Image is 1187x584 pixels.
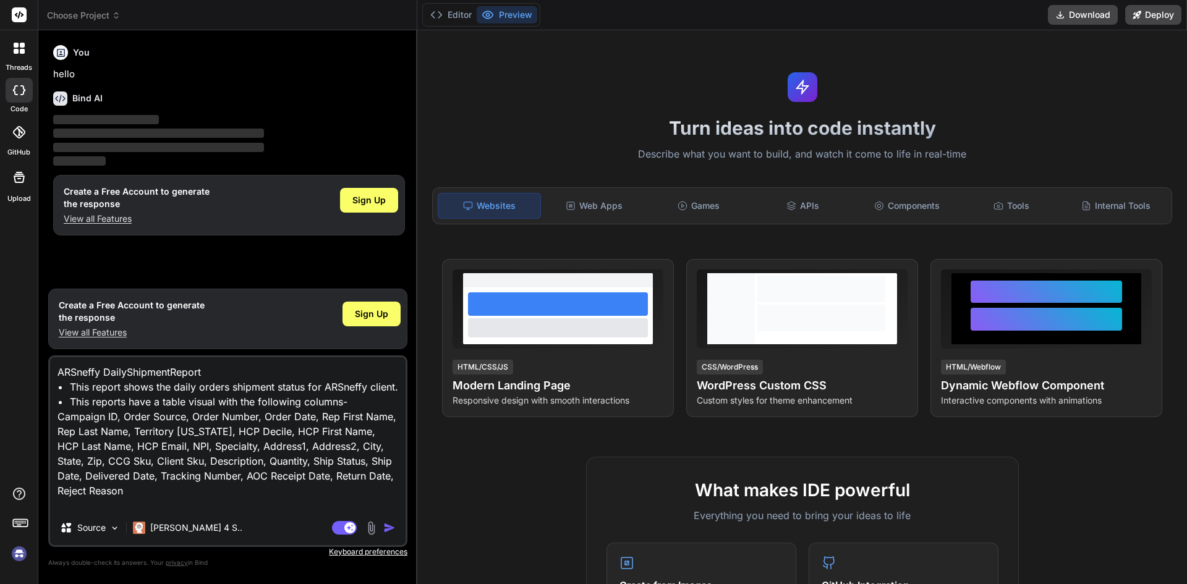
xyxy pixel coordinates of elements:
[697,377,908,394] h4: WordPress Custom CSS
[59,326,205,339] p: View all Features
[11,104,28,114] label: code
[355,308,388,320] span: Sign Up
[543,193,645,219] div: Web Apps
[697,394,908,407] p: Custom styles for theme enhancement
[48,557,407,569] p: Always double-check its answers. Your in Bind
[53,129,264,138] span: ‌
[453,377,663,394] h4: Modern Landing Page
[7,147,30,158] label: GitHub
[697,360,763,375] div: CSS/WordPress
[150,522,242,534] p: [PERSON_NAME] 4 S..
[64,213,210,225] p: View all Features
[941,377,1152,394] h4: Dynamic Webflow Component
[364,521,378,535] img: attachment
[1125,5,1181,25] button: Deploy
[133,522,145,534] img: Claude 4 Sonnet
[425,117,1180,139] h1: Turn ideas into code instantly
[606,508,998,523] p: Everything you need to bring your ideas to life
[53,67,405,82] p: hello
[453,394,663,407] p: Responsive design with smooth interactions
[9,543,30,564] img: signin
[53,115,159,124] span: ‌
[752,193,854,219] div: APIs
[648,193,750,219] div: Games
[166,559,188,566] span: privacy
[425,6,477,23] button: Editor
[6,62,32,73] label: threads
[53,143,264,152] span: ‌
[73,46,90,59] h6: You
[48,547,407,557] p: Keyboard preferences
[383,522,396,534] img: icon
[453,360,513,375] div: HTML/CSS/JS
[1065,193,1167,219] div: Internal Tools
[1048,5,1118,25] button: Download
[7,193,31,204] label: Upload
[77,522,106,534] p: Source
[941,394,1152,407] p: Interactive components with animations
[856,193,958,219] div: Components
[438,193,541,219] div: Websites
[59,299,205,324] h1: Create a Free Account to generate the response
[72,92,103,104] h6: Bind AI
[109,523,120,533] img: Pick Models
[425,146,1180,163] p: Describe what you want to build, and watch it come to life in real-time
[64,185,210,210] h1: Create a Free Account to generate the response
[53,156,106,166] span: ‌
[352,194,386,206] span: Sign Up
[50,357,406,510] textarea: ARSneffy DailyShipmentReport • This report shows the daily orders shipment status for ARSneffy cl...
[606,477,998,503] h2: What makes IDE powerful
[477,6,537,23] button: Preview
[941,360,1006,375] div: HTML/Webflow
[47,9,121,22] span: Choose Project
[961,193,1063,219] div: Tools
